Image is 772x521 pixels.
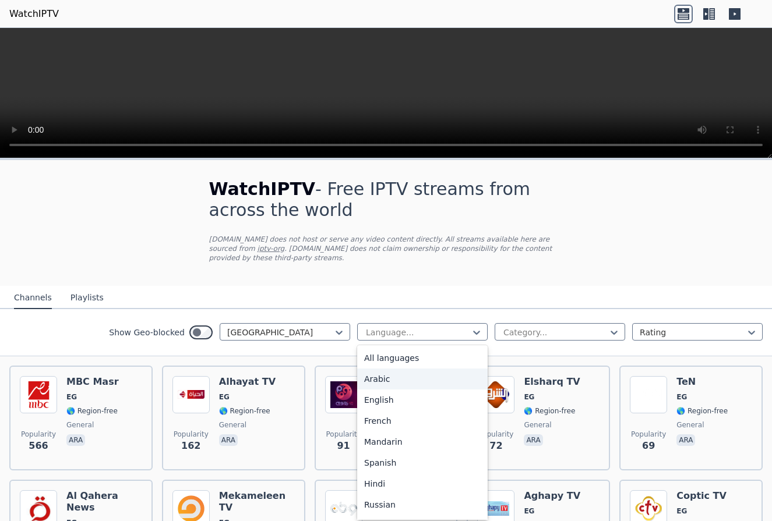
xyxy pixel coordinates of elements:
button: Channels [14,287,52,309]
span: 162 [181,439,200,453]
span: EG [524,392,534,402]
p: ara [676,434,695,446]
span: general [676,420,704,430]
span: 72 [489,439,502,453]
span: EG [676,392,687,402]
div: All languages [357,348,488,368]
div: French [357,410,488,431]
img: TeN [630,376,667,413]
img: NogoumFMTV [325,376,362,413]
span: 69 [642,439,655,453]
span: EG [524,506,534,516]
img: Alhayat TV [172,376,210,413]
h6: Elsharq TV [524,376,580,388]
h6: Al Qahera News [66,490,142,513]
div: Arabic [357,368,488,389]
h6: Aghapy TV [524,490,580,502]
span: EG [66,392,77,402]
h6: Mekameleen TV [219,490,295,513]
span: 566 [29,439,48,453]
span: Popularity [326,430,361,439]
p: ara [219,434,238,446]
span: general [66,420,94,430]
img: Elsharq TV [477,376,514,413]
span: 🌎 Region-free [66,406,118,416]
a: WatchIPTV [9,7,59,21]
p: ara [66,434,85,446]
p: ara [524,434,542,446]
h6: Coptic TV [676,490,728,502]
span: 91 [337,439,350,453]
span: 🌎 Region-free [219,406,270,416]
span: EG [676,506,687,516]
span: Popularity [478,430,513,439]
p: [DOMAIN_NAME] does not host or serve any video content directly. All streams available here are s... [209,235,563,263]
div: English [357,389,488,410]
span: EG [219,392,230,402]
span: 🌎 Region-free [524,406,575,416]
div: Spanish [357,452,488,473]
div: Russian [357,494,488,515]
div: Hindi [357,473,488,494]
span: general [219,420,246,430]
label: Show Geo-blocked [109,327,185,338]
span: Popularity [21,430,56,439]
h6: MBC Masr [66,376,119,388]
h6: TeN [676,376,728,388]
div: Mandarin [357,431,488,452]
img: MBC Masr [20,376,57,413]
span: Popularity [631,430,666,439]
a: iptv-org [258,244,285,253]
span: general [524,420,551,430]
h1: - Free IPTV streams from across the world [209,179,563,221]
span: Popularity [174,430,209,439]
span: WatchIPTV [209,179,316,199]
button: Playlists [70,287,104,309]
h6: Alhayat TV [219,376,276,388]
span: 🌎 Region-free [676,406,728,416]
